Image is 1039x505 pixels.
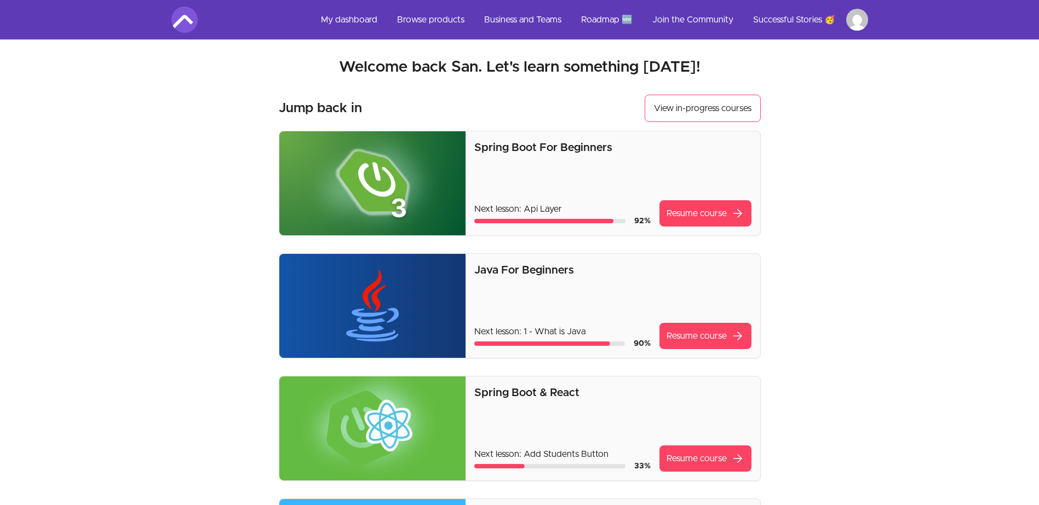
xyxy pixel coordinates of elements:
div: Course progress [474,464,625,468]
p: Spring Boot For Beginners [474,140,751,155]
img: Product image for Spring Boot For Beginners [279,131,466,235]
a: Browse products [388,7,473,33]
a: Resume coursearrow_forward [659,323,751,349]
img: Product image for Spring Boot & React [279,376,466,480]
h3: Jump back in [279,100,362,117]
a: Resume coursearrow_forward [659,200,751,227]
button: View in-progress courses [645,95,761,122]
a: Successful Stories 🥳 [744,7,844,33]
h2: Welcome back San. Let's learn something [DATE]! [171,57,868,77]
div: Course progress [474,341,624,346]
a: Business and Teams [475,7,570,33]
img: Profile image for San Tol [846,9,868,31]
a: Resume coursearrow_forward [659,445,751,472]
span: 90 % [634,340,651,347]
p: Next lesson: 1 - What is Java [474,325,650,338]
div: Course progress [474,219,625,223]
img: Amigoscode logo [171,7,198,33]
p: Spring Boot & React [474,385,751,400]
a: Roadmap 🆕 [572,7,641,33]
p: Java For Beginners [474,263,751,278]
span: arrow_forward [731,329,744,343]
nav: Main [312,7,868,33]
img: Product image for Java For Beginners [279,254,466,358]
p: Next lesson: Add Students Button [474,448,650,461]
p: Next lesson: Api Layer [474,202,650,216]
a: Join the Community [644,7,742,33]
span: 92 % [634,217,651,225]
a: My dashboard [312,7,386,33]
span: arrow_forward [731,452,744,465]
span: arrow_forward [731,207,744,220]
span: 33 % [634,462,651,470]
